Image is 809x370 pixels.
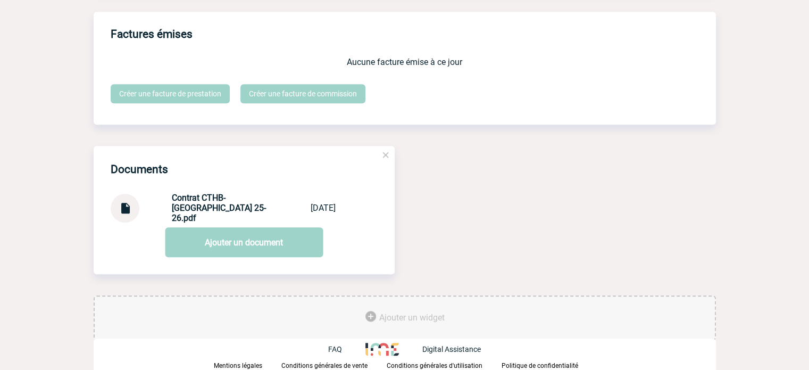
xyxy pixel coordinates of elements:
a: Conditions générales de vente [281,360,387,370]
p: FAQ [328,345,342,353]
div: [DATE] [311,203,336,213]
p: Digital Assistance [422,345,481,353]
div: Ajouter des outils d'aide à la gestion de votre événement [94,295,716,340]
a: Conditions générales d'utilisation [387,360,502,370]
a: Créer une facture de prestation [111,84,230,103]
img: http://www.idealmeetingsevents.fr/ [365,343,398,356]
p: Politique de confidentialité [502,362,578,369]
a: FAQ [328,344,365,354]
a: Politique de confidentialité [502,360,595,370]
p: Aucune facture émise à ce jour [111,57,699,67]
a: Créer une facture de commission [240,84,365,103]
a: Mentions légales [214,360,281,370]
h4: Documents [111,163,168,176]
span: Ajouter un widget [379,313,445,323]
strong: Contrat CTHB-[GEOGRAPHIC_DATA] 25-26.pdf [172,193,266,223]
p: Conditions générales d'utilisation [387,362,482,369]
p: Mentions légales [214,362,262,369]
img: close.png [381,150,390,160]
p: Conditions générales de vente [281,362,368,369]
a: Ajouter un document [165,227,323,257]
h3: Factures émises [111,20,716,48]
